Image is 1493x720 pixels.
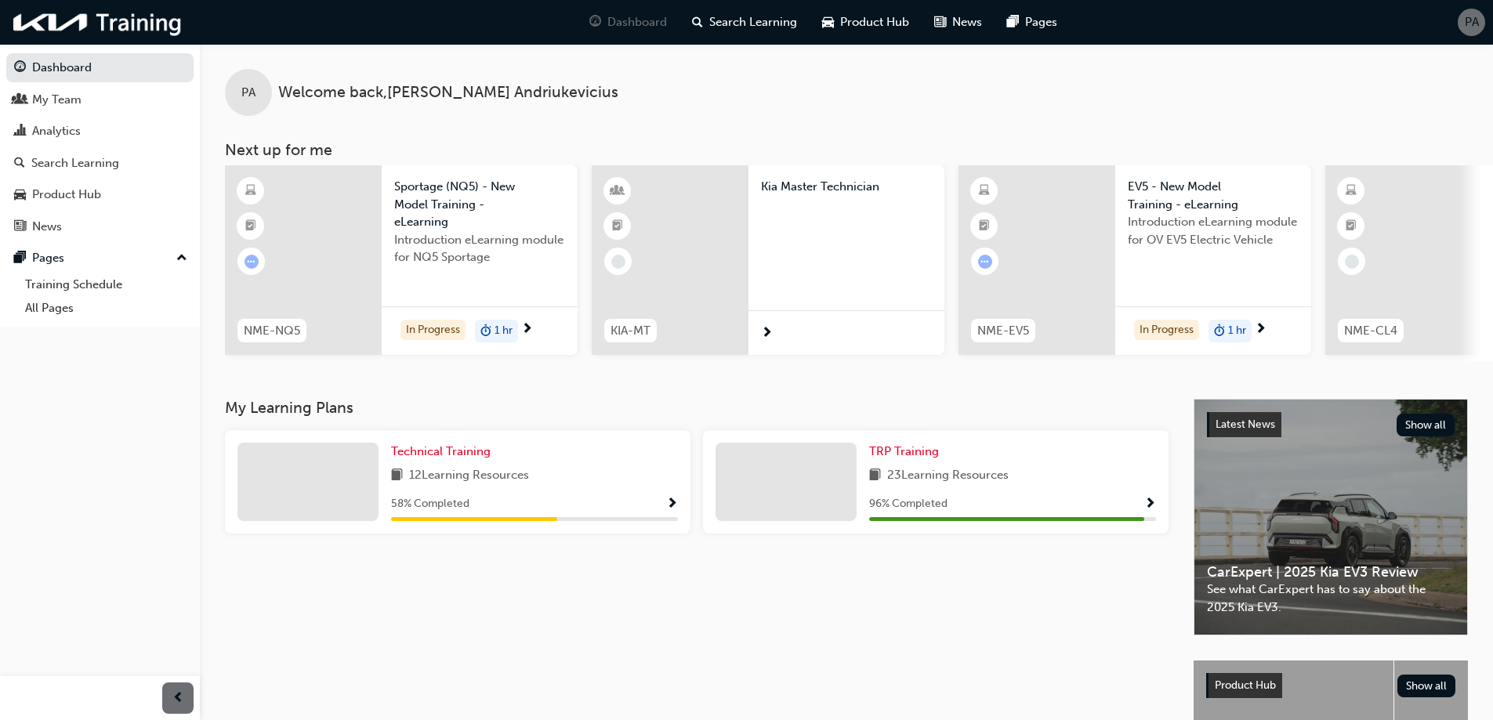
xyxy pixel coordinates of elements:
[409,466,529,486] span: 12 Learning Resources
[176,248,187,269] span: up-icon
[1128,213,1299,248] span: Introduction eLearning module for OV EV5 Electric Vehicle
[6,244,194,273] button: Pages
[977,322,1029,340] span: NME-EV5
[810,6,922,38] a: car-iconProduct Hub
[241,84,255,102] span: PA
[869,466,881,486] span: book-icon
[14,125,26,139] span: chart-icon
[1458,9,1485,36] button: PA
[14,220,26,234] span: news-icon
[840,13,909,31] span: Product Hub
[577,6,679,38] a: guage-iconDashboard
[1214,321,1225,342] span: duration-icon
[952,13,982,31] span: News
[245,216,256,237] span: booktick-icon
[6,180,194,209] a: Product Hub
[394,178,565,231] span: Sportage (NQ5) - New Model Training - eLearning
[1465,13,1479,31] span: PA
[14,61,26,75] span: guage-icon
[1207,563,1455,581] span: CarExpert | 2025 Kia EV3 Review
[245,255,259,269] span: learningRecordVerb_ATTEMPT-icon
[32,186,101,204] div: Product Hub
[391,443,497,461] a: Technical Training
[278,84,618,102] span: Welcome back , [PERSON_NAME] Andriukevicius
[225,399,1169,417] h3: My Learning Plans
[172,689,184,708] span: prev-icon
[400,320,466,341] div: In Progress
[1255,323,1267,337] span: next-icon
[1207,581,1455,616] span: See what CarExpert has to say about the 2025 Kia EV3.
[869,443,945,461] a: TRP Training
[922,6,995,38] a: news-iconNews
[1194,399,1468,635] a: Latest NewsShow allCarExpert | 2025 Kia EV3 ReviewSee what CarExpert has to say about the 2025 Ki...
[31,154,119,172] div: Search Learning
[958,165,1311,355] a: NME-EV5EV5 - New Model Training - eLearningIntroduction eLearning module for OV EV5 Electric Vehi...
[666,497,678,512] span: Show Progress
[978,255,992,269] span: learningRecordVerb_ATTEMPT-icon
[6,212,194,241] a: News
[391,466,403,486] span: book-icon
[32,122,81,140] div: Analytics
[32,249,64,267] div: Pages
[1144,494,1156,514] button: Show Progress
[14,188,26,202] span: car-icon
[869,444,939,458] span: TRP Training
[1207,412,1455,437] a: Latest NewsShow all
[6,50,194,244] button: DashboardMy TeamAnalyticsSearch LearningProduct HubNews
[822,13,834,32] span: car-icon
[612,216,623,237] span: booktick-icon
[200,141,1493,159] h3: Next up for me
[1007,13,1019,32] span: pages-icon
[611,255,625,269] span: learningRecordVerb_NONE-icon
[391,495,469,513] span: 58 % Completed
[1025,13,1057,31] span: Pages
[1346,181,1357,201] span: learningResourceType_ELEARNING-icon
[934,13,946,32] span: news-icon
[521,323,533,337] span: next-icon
[1215,678,1276,692] span: Product Hub
[679,6,810,38] a: search-iconSearch Learning
[887,466,1009,486] span: 23 Learning Resources
[709,13,797,31] span: Search Learning
[19,273,194,297] a: Training Schedule
[225,165,578,355] a: NME-NQ5Sportage (NQ5) - New Model Training - eLearningIntroduction eLearning module for NQ5 Sport...
[1397,414,1455,436] button: Show all
[244,322,300,340] span: NME-NQ5
[1345,255,1359,269] span: learningRecordVerb_NONE-icon
[995,6,1070,38] a: pages-iconPages
[6,53,194,82] a: Dashboard
[607,13,667,31] span: Dashboard
[6,117,194,146] a: Analytics
[1344,322,1397,340] span: NME-CL4
[692,13,703,32] span: search-icon
[592,165,944,355] a: KIA-MTKia Master Technician
[1346,216,1357,237] span: booktick-icon
[979,216,990,237] span: booktick-icon
[589,13,601,32] span: guage-icon
[245,181,256,201] span: learningResourceType_ELEARNING-icon
[6,149,194,178] a: Search Learning
[32,91,82,109] div: My Team
[1216,418,1275,431] span: Latest News
[761,178,932,196] span: Kia Master Technician
[480,321,491,342] span: duration-icon
[14,93,26,107] span: people-icon
[979,181,990,201] span: learningResourceType_ELEARNING-icon
[666,494,678,514] button: Show Progress
[612,181,623,201] span: learningResourceType_INSTRUCTOR_LED-icon
[8,6,188,38] img: kia-training
[869,495,948,513] span: 96 % Completed
[14,157,25,171] span: search-icon
[1228,322,1246,340] span: 1 hr
[1206,673,1455,698] a: Product HubShow all
[391,444,491,458] span: Technical Training
[1397,675,1456,697] button: Show all
[1144,497,1156,512] span: Show Progress
[761,327,773,341] span: next-icon
[1134,320,1199,341] div: In Progress
[14,251,26,266] span: pages-icon
[1128,178,1299,213] span: EV5 - New Model Training - eLearning
[32,218,62,236] div: News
